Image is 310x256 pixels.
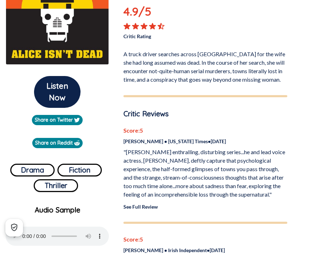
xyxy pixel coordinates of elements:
[34,176,78,192] a: Thriller
[123,126,287,135] p: Score: 5
[57,161,102,176] a: Fiction
[123,246,287,254] p: [PERSON_NAME] • Irish Independent • [DATE]
[123,235,287,244] p: Score: 5
[123,47,287,84] p: A truck driver searches across [GEOGRAPHIC_DATA] for the wife she had long assumed was dead. In t...
[123,3,156,23] p: 4.9 /5
[10,164,55,176] button: Drama
[123,109,287,119] p: Critic Reviews
[123,30,205,40] p: Critic Rating
[32,115,83,125] a: Share on Twitter
[57,164,102,176] button: Fiction
[34,179,78,192] button: Thriller
[123,138,287,145] p: [PERSON_NAME] • [US_STATE] Times • [DATE]
[32,138,83,148] a: Share on Reddit
[6,227,109,246] audio: Your browser does not support the audio element
[123,204,158,210] a: See Full Review
[6,205,109,215] p: Audio Sample
[10,161,55,176] a: Drama
[34,76,81,108] button: Listen Now
[123,148,287,199] p: "[PERSON_NAME] enthralling, disturbing series...he and lead voice actress, [PERSON_NAME], deftly ...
